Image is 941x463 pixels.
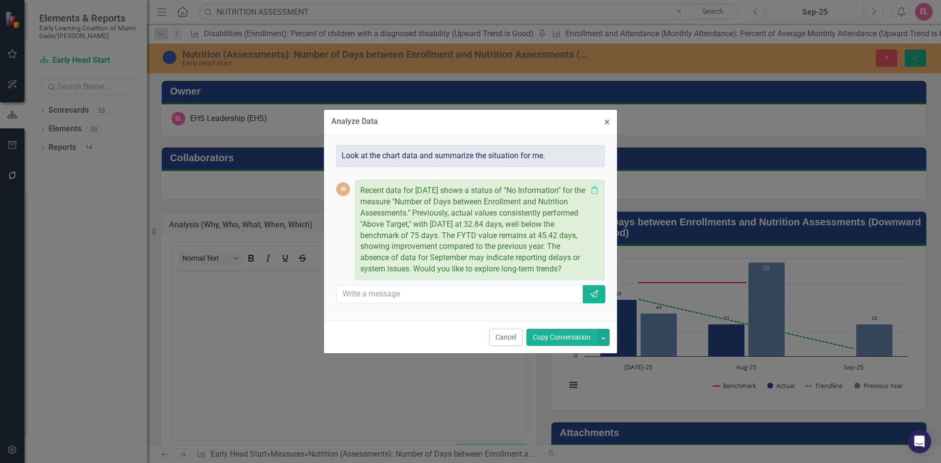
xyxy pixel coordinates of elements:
[336,145,605,167] div: Look at the chart data and summarize the situation for me.
[489,329,522,346] button: Cancel
[336,285,584,303] input: Write a message
[336,182,350,196] div: AI
[360,185,587,275] p: Recent data for [DATE] shows a status of "No Information" for the measure "Number of Days between...
[526,329,597,346] button: Copy Conversation
[604,116,610,128] span: ×
[331,117,378,126] div: Analyze Data
[908,430,931,453] div: Open Intercom Messenger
